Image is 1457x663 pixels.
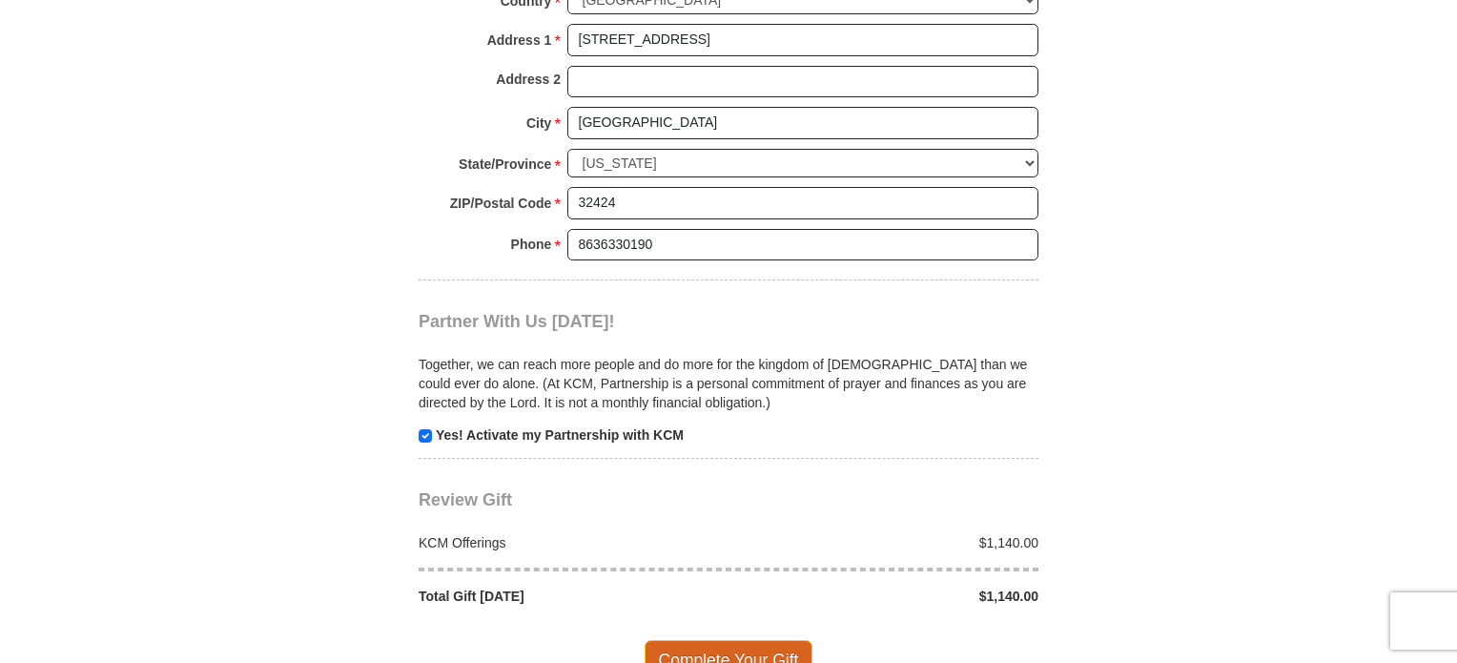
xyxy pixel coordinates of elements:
strong: ZIP/Postal Code [450,190,552,217]
strong: State/Province [459,151,551,177]
strong: Yes! Activate my Partnership with KCM [436,427,684,443]
span: Review Gift [419,490,512,509]
span: Partner With Us [DATE]! [419,312,615,331]
strong: Address 1 [487,27,552,53]
strong: City [526,110,551,136]
div: $1,140.00 [728,587,1049,606]
p: Together, we can reach more people and do more for the kingdom of [DEMOGRAPHIC_DATA] than we coul... [419,355,1038,412]
div: KCM Offerings [409,533,729,552]
strong: Address 2 [496,66,561,93]
strong: Phone [511,231,552,258]
div: Total Gift [DATE] [409,587,729,606]
div: $1,140.00 [728,533,1049,552]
